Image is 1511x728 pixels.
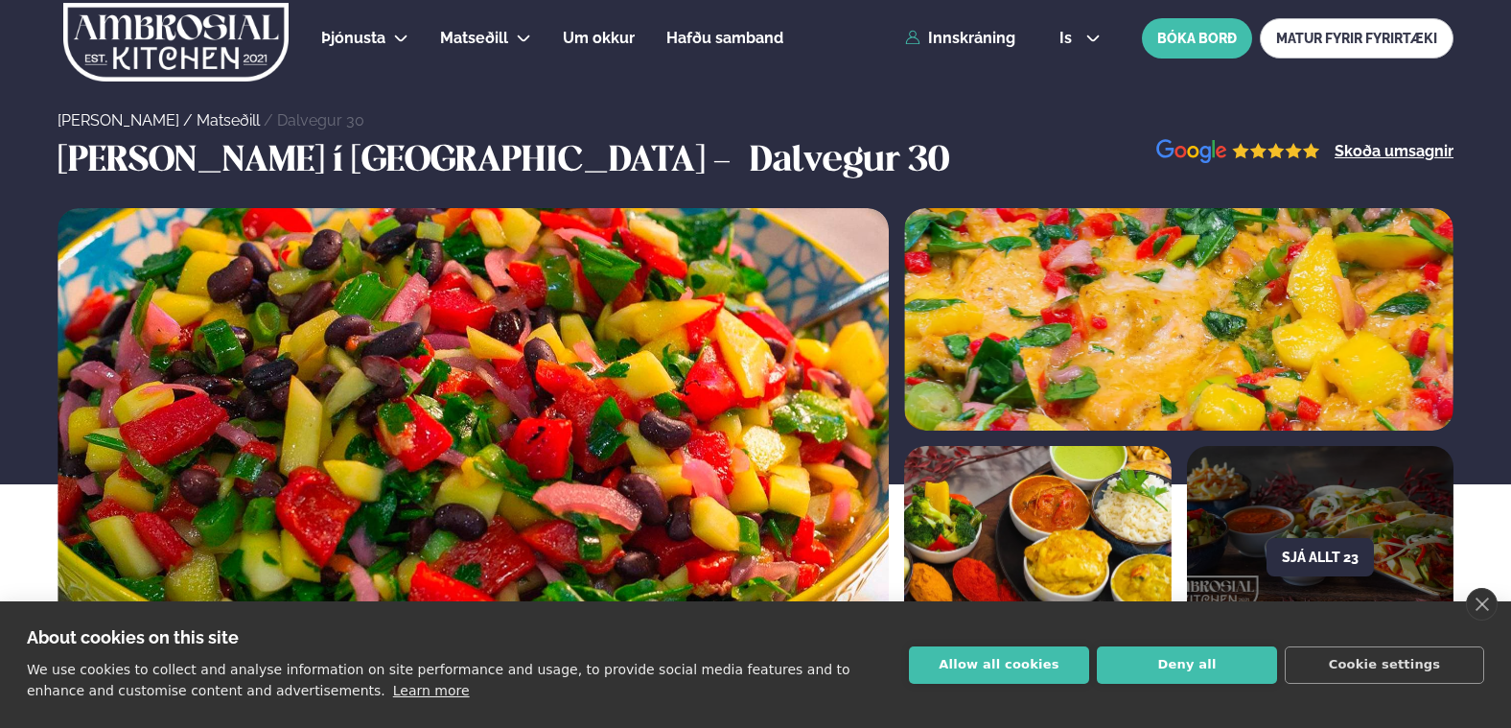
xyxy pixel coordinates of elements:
[440,27,508,50] a: Matseðill
[277,111,364,129] a: Dalvegur 30
[58,139,740,185] h3: [PERSON_NAME] í [GEOGRAPHIC_DATA] -
[1044,31,1116,46] button: is
[909,646,1089,684] button: Allow all cookies
[197,111,260,129] a: Matseðill
[393,683,470,698] a: Learn more
[904,208,1453,431] img: image alt
[750,139,949,185] h3: Dalvegur 30
[321,27,385,50] a: Þjónusta
[1285,646,1484,684] button: Cookie settings
[1156,139,1320,165] img: image alt
[1142,18,1252,59] button: BÓKA BORÐ
[1466,588,1498,621] a: close
[1335,144,1453,159] a: Skoða umsagnir
[58,208,889,669] img: image alt
[666,27,783,50] a: Hafðu samband
[27,662,850,698] p: We use cookies to collect and analyse information on site performance and usage, to provide socia...
[183,111,197,129] span: /
[905,30,1015,47] a: Innskráning
[1260,18,1453,59] a: MATUR FYRIR FYRIRTÆKI
[321,29,385,47] span: Þjónusta
[904,446,1171,669] img: image alt
[61,3,291,82] img: logo
[264,111,277,129] span: /
[58,111,179,129] a: [PERSON_NAME]
[1267,538,1374,576] button: Sjá allt 23
[27,627,239,647] strong: About cookies on this site
[563,29,635,47] span: Um okkur
[440,29,508,47] span: Matseðill
[1059,31,1078,46] span: is
[563,27,635,50] a: Um okkur
[1097,646,1277,684] button: Deny all
[666,29,783,47] span: Hafðu samband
